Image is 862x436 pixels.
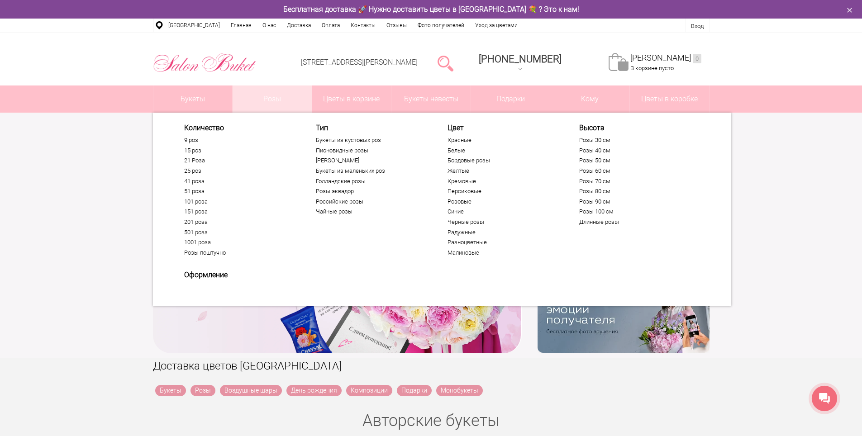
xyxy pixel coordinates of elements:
div: Бесплатная доставка 🚀 Нужно доставить цветы в [GEOGRAPHIC_DATA] 💐 ? Это к нам! [146,5,716,14]
a: 21 Роза [184,157,295,164]
a: Радужные [448,229,559,236]
a: Цветы в коробке [630,85,709,113]
span: Тип [316,123,427,132]
a: Розы 80 см [579,188,691,195]
span: В корзине пусто [630,65,674,71]
a: [STREET_ADDRESS][PERSON_NAME] [301,58,418,66]
a: Контакты [345,19,381,32]
a: Монобукеты [436,385,483,396]
a: Композиции [346,385,392,396]
a: [PERSON_NAME] [316,157,427,164]
a: Розовые [448,198,559,205]
span: Количество [184,123,295,132]
a: День рождения [286,385,342,396]
a: 151 роза [184,208,295,215]
a: 1001 роза [184,239,295,246]
a: Разноцветные [448,239,559,246]
a: Синие [448,208,559,215]
a: Розы [190,385,215,396]
a: Главная [225,19,257,32]
a: Авторские букеты [362,411,500,430]
a: 15 роз [184,147,295,154]
a: Букеты невесты [391,85,471,113]
h1: Доставка цветов [GEOGRAPHIC_DATA] [153,358,710,374]
span: Цвет [448,123,559,132]
a: Цветы в корзине [312,85,391,113]
a: Розы 100 см [579,208,691,215]
a: Розы 90 см [579,198,691,205]
a: 9 роз [184,137,295,144]
a: Малиновые [448,249,559,256]
a: Розы 60 см [579,167,691,175]
a: 41 роза [184,178,295,185]
a: Длинные розы [579,218,691,226]
span: Оформление [184,270,295,279]
a: Букеты [153,85,233,113]
ins: 0 [693,54,701,63]
a: Розы эквадор [316,188,427,195]
a: Букеты из маленьких роз [316,167,427,175]
a: 51 роза [184,188,295,195]
a: [PHONE_NUMBER] [473,50,567,76]
a: [GEOGRAPHIC_DATA] [163,19,225,32]
a: Российские розы [316,198,427,205]
a: Фото получателей [412,19,470,32]
a: Отзывы [381,19,412,32]
img: v9wy31nijnvkfycrkduev4dhgt9psb7e.png.webp [538,277,710,353]
a: Персиковые [448,188,559,195]
a: Оплата [316,19,345,32]
a: Голландские розы [316,178,427,185]
a: Белые [448,147,559,154]
span: [PHONE_NUMBER] [479,53,562,65]
a: Розы 70 см [579,178,691,185]
a: Розы 50 см [579,157,691,164]
a: Кремовые [448,178,559,185]
a: Букеты из кустовых роз [316,137,427,144]
a: О нас [257,19,281,32]
a: Розы [233,85,312,113]
a: Чёрные розы [448,218,559,226]
a: 201 роза [184,218,295,226]
a: Вход [691,23,704,29]
a: Чайные розы [316,208,427,215]
a: Розы 30 см [579,137,691,144]
a: Уход за цветами [470,19,523,32]
a: Розы 40 см [579,147,691,154]
a: Доставка [281,19,316,32]
a: Розы поштучно [184,249,295,256]
a: Воздушные шары [220,385,282,396]
span: Высота [579,123,691,132]
a: Бордовые розы [448,157,559,164]
a: Букеты [155,385,186,396]
img: Цветы Нижний Новгород [153,51,257,75]
a: Подарки [471,85,550,113]
a: 25 роз [184,167,295,175]
span: Кому [550,85,629,113]
a: [PERSON_NAME] [630,53,701,63]
a: Подарки [397,385,432,396]
a: Красные [448,137,559,144]
a: 101 роза [184,198,295,205]
a: 501 роза [184,229,295,236]
a: Пионовидные розы [316,147,427,154]
a: Желтые [448,167,559,175]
